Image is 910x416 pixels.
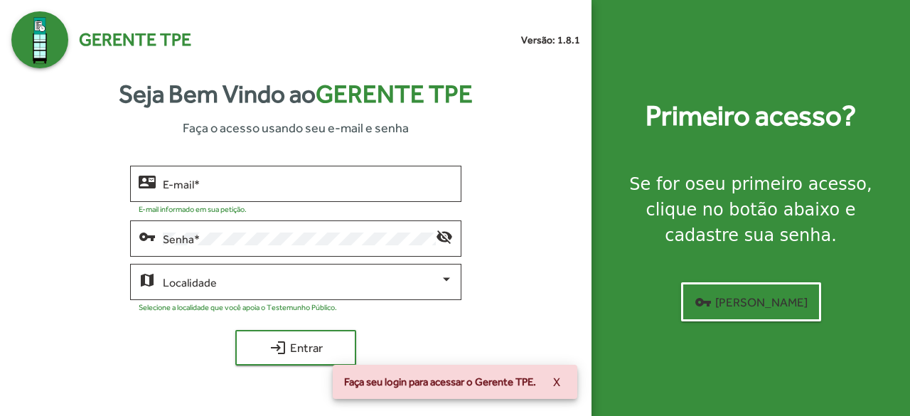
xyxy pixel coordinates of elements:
[695,294,712,311] mat-icon: vpn_key
[695,289,808,315] span: [PERSON_NAME]
[553,369,560,395] span: X
[521,33,580,48] small: Versão: 1.8.1
[344,375,536,389] span: Faça seu login para acessar o Gerente TPE.
[139,228,156,245] mat-icon: vpn_key
[646,95,856,137] strong: Primeiro acesso?
[609,171,893,248] div: Se for o , clique no botão abaixo e cadastre sua senha.
[183,118,409,137] span: Faça o acesso usando seu e-mail e senha
[542,369,572,395] button: X
[139,205,247,213] mat-hint: E-mail informado em sua petição.
[681,282,821,321] button: [PERSON_NAME]
[235,330,356,366] button: Entrar
[248,335,343,361] span: Entrar
[79,26,191,53] span: Gerente TPE
[316,80,473,108] span: Gerente TPE
[139,271,156,288] mat-icon: map
[269,339,287,356] mat-icon: login
[11,11,68,68] img: Logo Gerente
[436,228,453,245] mat-icon: visibility_off
[695,174,867,194] strong: seu primeiro acesso
[119,75,473,113] strong: Seja Bem Vindo ao
[139,173,156,190] mat-icon: contact_mail
[139,303,337,311] mat-hint: Selecione a localidade que você apoia o Testemunho Público.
